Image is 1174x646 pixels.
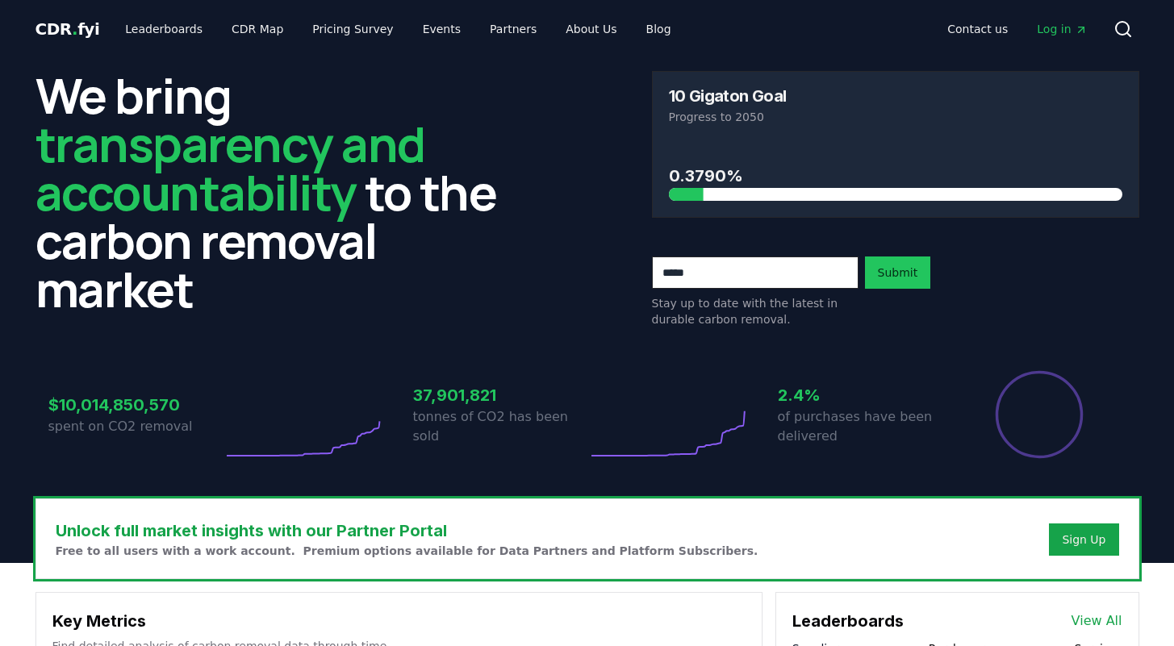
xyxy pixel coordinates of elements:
[652,295,859,327] p: Stay up to date with the latest in durable carbon removal.
[934,15,1021,44] a: Contact us
[778,407,952,446] p: of purchases have been delivered
[669,164,1122,188] h3: 0.3790%
[994,369,1084,460] div: Percentage of sales delivered
[299,15,406,44] a: Pricing Survey
[1024,15,1100,44] a: Log in
[1062,531,1105,548] a: Sign Up
[36,19,100,39] span: CDR fyi
[410,15,474,44] a: Events
[553,15,629,44] a: About Us
[36,18,100,40] a: CDR.fyi
[1072,611,1122,631] a: View All
[48,393,223,417] h3: $10,014,850,570
[56,519,758,543] h3: Unlock full market insights with our Partner Portal
[48,417,223,436] p: spent on CO2 removal
[778,383,952,407] h3: 2.4%
[1049,523,1118,556] button: Sign Up
[112,15,683,44] nav: Main
[1037,21,1087,37] span: Log in
[413,407,587,446] p: tonnes of CO2 has been sold
[477,15,549,44] a: Partners
[56,543,758,559] p: Free to all users with a work account. Premium options available for Data Partners and Platform S...
[669,109,1122,125] p: Progress to 2050
[934,15,1100,44] nav: Main
[36,71,523,313] h2: We bring to the carbon removal market
[52,609,746,633] h3: Key Metrics
[633,15,684,44] a: Blog
[865,256,931,289] button: Submit
[36,110,425,225] span: transparency and accountability
[792,609,904,633] h3: Leaderboards
[669,88,787,104] h3: 10 Gigaton Goal
[413,383,587,407] h3: 37,901,821
[72,19,77,39] span: .
[112,15,215,44] a: Leaderboards
[219,15,296,44] a: CDR Map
